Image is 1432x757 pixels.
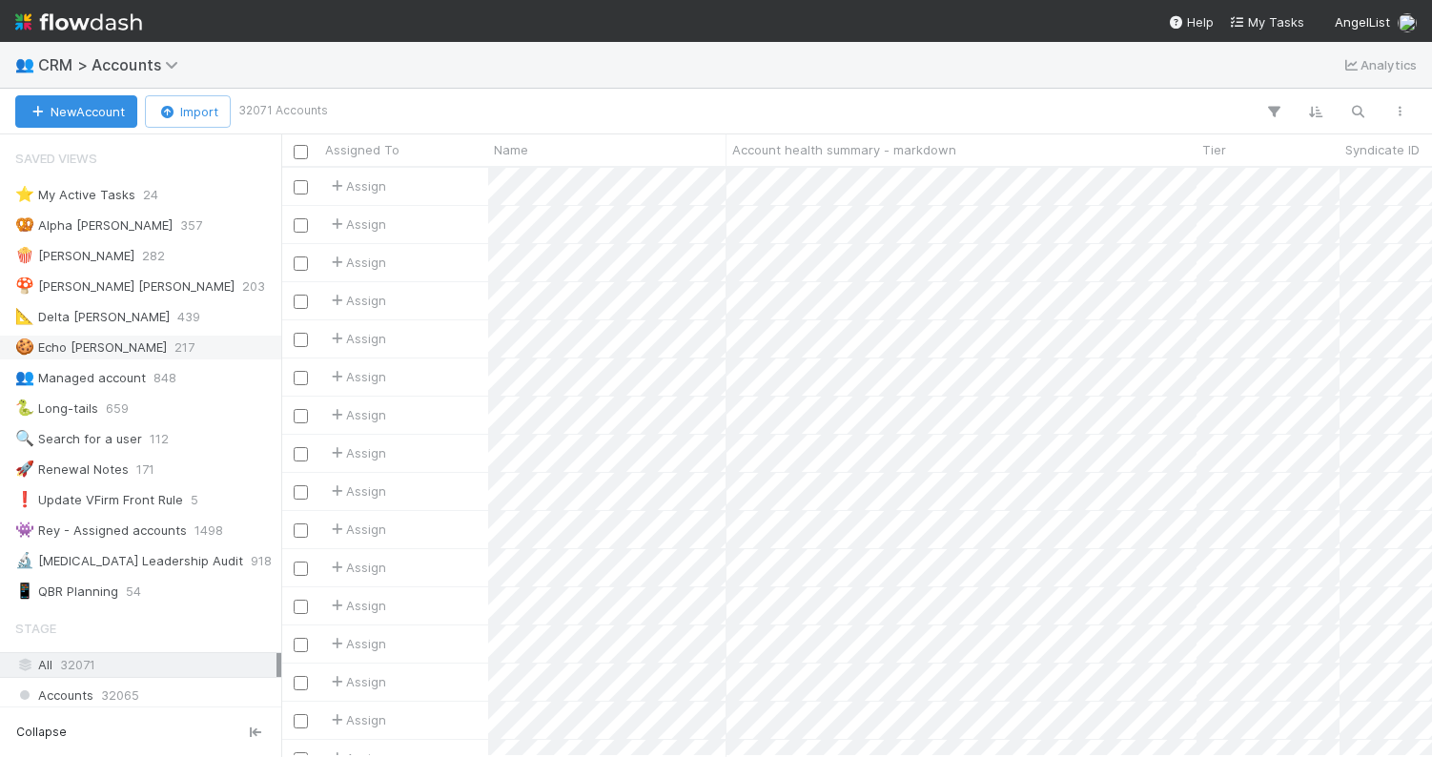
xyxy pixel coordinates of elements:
span: 32065 [101,684,139,707]
span: 282 [142,244,165,268]
input: Toggle Row Selected [294,485,308,500]
span: Name [494,140,528,159]
span: Collapse [16,724,67,741]
span: 24 [143,183,158,207]
span: Assign [327,596,386,615]
span: 203 [242,275,265,298]
span: 357 [180,214,202,237]
span: 🔍 [15,430,34,446]
a: Analytics [1341,53,1417,76]
div: [PERSON_NAME] [PERSON_NAME] [15,275,235,298]
span: ⭐ [15,186,34,202]
input: Toggle Row Selected [294,714,308,728]
span: Syndicate ID [1345,140,1420,159]
span: Assign [327,329,386,348]
span: 👥 [15,56,34,72]
span: Assign [327,558,386,577]
button: Import [145,95,231,128]
span: 659 [106,397,129,420]
div: Delta [PERSON_NAME] [15,305,170,329]
span: 👥 [15,369,34,385]
div: All [15,653,276,677]
input: Toggle Row Selected [294,562,308,576]
input: Toggle Row Selected [294,523,308,538]
span: ❗ [15,491,34,507]
span: Assign [327,215,386,234]
a: My Tasks [1229,12,1304,31]
span: CRM > Accounts [38,55,188,74]
span: Assign [327,481,386,501]
span: Assign [327,710,386,729]
span: Assign [327,253,386,272]
input: Toggle Row Selected [294,447,308,461]
span: Saved Views [15,139,97,177]
div: QBR Planning [15,580,118,604]
input: Toggle Row Selected [294,333,308,347]
span: AngelList [1335,14,1390,30]
div: [PERSON_NAME] [15,244,134,268]
span: 🚀 [15,460,34,477]
input: Toggle Row Selected [294,638,308,652]
button: NewAccount [15,95,137,128]
span: Assign [327,176,386,195]
div: [MEDICAL_DATA] Leadership Audit [15,549,243,573]
span: 217 [174,336,194,359]
input: Toggle Row Selected [294,676,308,690]
input: Toggle Row Selected [294,371,308,385]
span: 📐 [15,308,34,324]
span: 🍿 [15,247,34,263]
div: Assign [327,405,386,424]
img: logo-inverted-e16ddd16eac7371096b0.svg [15,6,142,38]
span: 🍪 [15,338,34,355]
span: Assigned To [325,140,399,159]
span: 439 [177,305,200,329]
span: 112 [150,427,169,451]
div: Rey - Assigned accounts [15,519,187,542]
input: Toggle Row Selected [294,600,308,614]
span: 🥨 [15,216,34,233]
span: 171 [136,458,154,481]
div: Long-tails [15,397,98,420]
span: 🍄 [15,277,34,294]
span: Assign [327,520,386,539]
span: 👾 [15,522,34,538]
span: 54 [126,580,141,604]
div: Managed account [15,366,146,390]
span: Account health summary - markdown [732,140,956,159]
span: Assign [327,672,386,691]
span: 1498 [194,519,223,542]
input: Toggle Row Selected [294,218,308,233]
span: Assign [327,367,386,386]
span: 848 [153,366,176,390]
small: 32071 Accounts [238,102,328,119]
span: 5 [191,488,198,512]
span: 32071 [60,653,95,677]
span: Assign [327,634,386,653]
div: Search for a user [15,427,142,451]
div: My Active Tasks [15,183,135,207]
span: 📱 [15,583,34,599]
span: 🔬 [15,552,34,568]
input: Toggle Row Selected [294,180,308,194]
span: Assign [327,443,386,462]
span: 918 [251,549,272,573]
div: Renewal Notes [15,458,129,481]
input: Toggle All Rows Selected [294,145,308,159]
span: Assign [327,291,386,310]
span: Stage [15,609,56,647]
input: Toggle Row Selected [294,256,308,271]
span: Accounts [15,684,93,707]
